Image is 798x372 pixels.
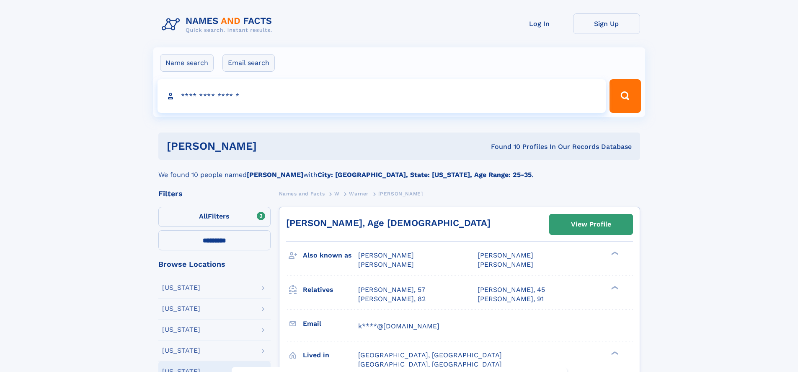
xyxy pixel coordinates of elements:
[478,294,544,304] a: [PERSON_NAME], 91
[286,218,491,228] a: [PERSON_NAME], Age [DEMOGRAPHIC_DATA]
[162,284,200,291] div: [US_STATE]
[358,251,414,259] span: [PERSON_NAME]
[167,141,374,151] h1: [PERSON_NAME]
[378,191,423,197] span: [PERSON_NAME]
[478,260,533,268] span: [PERSON_NAME]
[158,160,640,180] div: We found 10 people named with .
[349,191,369,197] span: Warner
[199,212,208,220] span: All
[609,79,640,113] button: Search Button
[358,360,502,368] span: [GEOGRAPHIC_DATA], [GEOGRAPHIC_DATA]
[158,260,271,268] div: Browse Locations
[160,54,214,72] label: Name search
[478,251,533,259] span: [PERSON_NAME]
[222,54,275,72] label: Email search
[506,13,573,34] a: Log In
[303,248,358,263] h3: Also known as
[162,347,200,354] div: [US_STATE]
[158,207,271,227] label: Filters
[550,214,633,234] a: View Profile
[158,79,606,113] input: search input
[303,317,358,331] h3: Email
[374,142,632,151] div: Found 10 Profiles In Our Records Database
[478,285,545,294] a: [PERSON_NAME], 45
[358,260,414,268] span: [PERSON_NAME]
[158,13,279,36] img: Logo Names and Facts
[318,171,532,179] b: City: [GEOGRAPHIC_DATA], State: [US_STATE], Age Range: 25-35
[571,215,611,234] div: View Profile
[303,283,358,297] h3: Relatives
[349,188,369,199] a: Warner
[158,190,271,198] div: Filters
[358,351,502,359] span: [GEOGRAPHIC_DATA], [GEOGRAPHIC_DATA]
[279,188,325,199] a: Names and Facts
[358,285,425,294] a: [PERSON_NAME], 57
[358,294,426,304] a: [PERSON_NAME], 82
[609,350,619,356] div: ❯
[247,171,303,179] b: [PERSON_NAME]
[303,348,358,362] h3: Lived in
[334,191,340,197] span: W
[573,13,640,34] a: Sign Up
[162,326,200,333] div: [US_STATE]
[609,251,619,256] div: ❯
[609,285,619,290] div: ❯
[334,188,340,199] a: W
[162,305,200,312] div: [US_STATE]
